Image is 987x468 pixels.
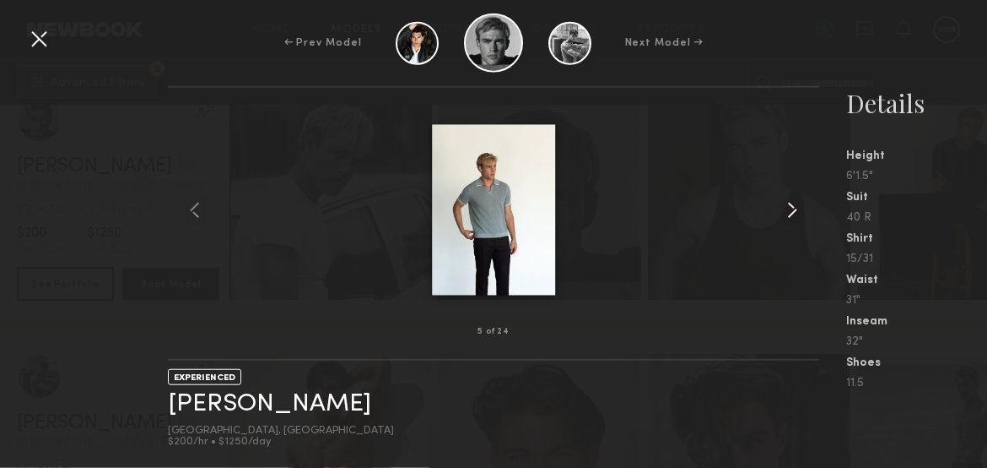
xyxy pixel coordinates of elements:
div: 40 R [846,212,987,224]
div: Height [846,150,987,162]
div: 6'1.5" [846,171,987,182]
div: Next Model → [625,35,704,51]
div: Details [846,86,987,120]
div: 32" [846,336,987,348]
div: $200/hr • $1250/day [168,437,394,448]
div: 15/31 [846,253,987,265]
a: [PERSON_NAME] [168,391,371,417]
div: Inseam [846,316,987,328]
div: 11.5 [846,378,987,389]
div: Shoes [846,357,987,369]
div: Waist [846,275,987,286]
div: ← Prev Model [284,35,362,51]
div: Shirt [846,233,987,245]
div: EXPERIENCED [168,369,241,385]
div: [GEOGRAPHIC_DATA], [GEOGRAPHIC_DATA] [168,426,394,437]
div: 5 of 24 [477,328,510,336]
div: Suit [846,192,987,204]
div: 31" [846,295,987,307]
